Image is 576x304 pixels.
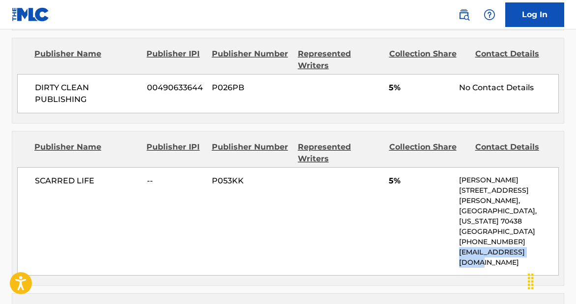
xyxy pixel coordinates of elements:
[459,185,558,206] p: [STREET_ADDRESS][PERSON_NAME],
[212,175,290,187] span: P053KK
[389,175,452,187] span: 5%
[459,237,558,247] p: [PHONE_NUMBER]
[523,267,539,296] div: Drag
[459,206,558,227] p: [GEOGRAPHIC_DATA], [US_STATE] 70438
[298,48,382,72] div: Represented Writers
[458,9,470,21] img: search
[146,141,204,165] div: Publisher IPI
[389,141,468,165] div: Collection Share
[459,247,558,268] p: [EMAIL_ADDRESS][DOMAIN_NAME]
[298,141,382,165] div: Represented Writers
[389,82,452,94] span: 5%
[459,82,558,94] div: No Contact Details
[34,48,139,72] div: Publisher Name
[480,5,499,25] div: Help
[147,82,204,94] span: 00490633644
[527,257,576,304] iframe: Chat Widget
[35,175,140,187] span: SCARRED LIFE
[505,2,564,27] a: Log In
[12,7,50,22] img: MLC Logo
[35,82,140,105] span: DIRTY CLEAN PUBLISHING
[475,48,554,72] div: Contact Details
[389,48,468,72] div: Collection Share
[212,48,290,72] div: Publisher Number
[484,9,495,21] img: help
[34,141,139,165] div: Publisher Name
[459,227,558,237] p: [GEOGRAPHIC_DATA]
[212,141,290,165] div: Publisher Number
[212,82,290,94] span: P026PB
[459,175,558,185] p: [PERSON_NAME]
[146,48,204,72] div: Publisher IPI
[475,141,554,165] div: Contact Details
[147,175,204,187] span: --
[454,5,474,25] a: Public Search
